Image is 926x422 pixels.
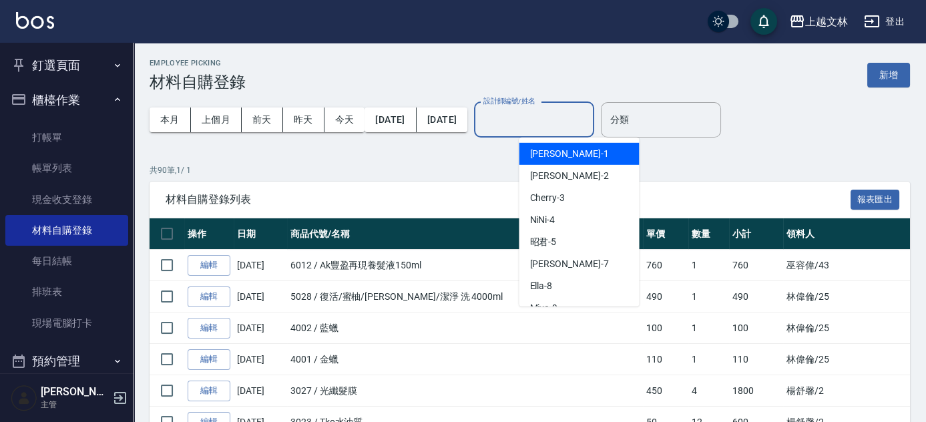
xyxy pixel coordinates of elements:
[529,279,552,293] span: Ella -8
[234,250,287,281] td: [DATE]
[234,218,287,250] th: 日期
[287,250,643,281] td: 6012 / Ak豐盈再現養髮液150ml
[287,375,643,407] td: 3027 / 光纖髮膜
[234,344,287,375] td: [DATE]
[529,235,556,249] span: 昭君 -5
[688,375,730,407] td: 4
[184,218,234,250] th: 操作
[867,63,910,87] button: 新增
[529,213,555,227] span: NiNi -4
[783,250,925,281] td: 巫容偉 /43
[729,250,783,281] td: 760
[851,192,900,205] a: 報表匯出
[287,312,643,344] td: 4002 / 藍蠟
[417,108,467,132] button: [DATE]
[5,184,128,215] a: 現金收支登錄
[11,385,37,411] img: Person
[287,344,643,375] td: 4001 / 金蠟
[750,8,777,35] button: save
[729,344,783,375] td: 110
[188,255,230,276] a: 編輯
[729,312,783,344] td: 100
[784,8,853,35] button: 上越文林
[234,281,287,312] td: [DATE]
[150,164,910,176] p: 共 90 筆, 1 / 1
[324,108,365,132] button: 今天
[283,108,324,132] button: 昨天
[688,312,730,344] td: 1
[688,344,730,375] td: 1
[188,286,230,307] a: 編輯
[242,108,283,132] button: 前天
[483,96,535,106] label: 設計師編號/姓名
[150,108,191,132] button: 本月
[5,246,128,276] a: 每日結帳
[16,12,54,29] img: Logo
[191,108,242,132] button: 上個月
[5,153,128,184] a: 帳單列表
[783,375,925,407] td: 楊舒馨 /2
[805,13,848,30] div: 上越文林
[41,385,109,399] h5: [PERSON_NAME]
[729,281,783,312] td: 490
[5,122,128,153] a: 打帳單
[783,218,925,250] th: 領料人
[5,308,128,339] a: 現場電腦打卡
[150,73,246,91] h3: 材料自購登錄
[287,218,643,250] th: 商品代號/名稱
[287,281,643,312] td: 5028 / 復活/蜜柚/[PERSON_NAME]/潔淨 洗 4000ml
[188,318,230,339] a: 編輯
[688,250,730,281] td: 1
[234,312,287,344] td: [DATE]
[783,312,925,344] td: 林偉倫 /25
[529,191,565,205] span: Cherry -3
[41,399,109,411] p: 主管
[688,281,730,312] td: 1
[643,281,688,312] td: 490
[365,108,416,132] button: [DATE]
[5,215,128,246] a: 材料自購登錄
[783,281,925,312] td: 林偉倫 /25
[150,59,246,67] h2: Employee Picking
[234,375,287,407] td: [DATE]
[729,375,783,407] td: 1800
[529,147,608,161] span: [PERSON_NAME] -1
[783,344,925,375] td: 林偉倫 /25
[867,68,910,81] a: 新增
[643,344,688,375] td: 110
[643,250,688,281] td: 760
[729,218,783,250] th: 小計
[188,349,230,370] a: 編輯
[5,48,128,83] button: 釘選頁面
[529,169,608,183] span: [PERSON_NAME] -2
[851,190,900,210] button: 報表匯出
[5,276,128,307] a: 排班表
[5,83,128,118] button: 櫃檯作業
[188,381,230,401] a: 編輯
[529,257,608,271] span: [PERSON_NAME] -7
[688,218,730,250] th: 數量
[643,375,688,407] td: 450
[166,193,851,206] span: 材料自購登錄列表
[5,344,128,379] button: 預約管理
[859,9,910,34] button: 登出
[643,312,688,344] td: 100
[529,301,557,315] span: Miya -9
[643,218,688,250] th: 單價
